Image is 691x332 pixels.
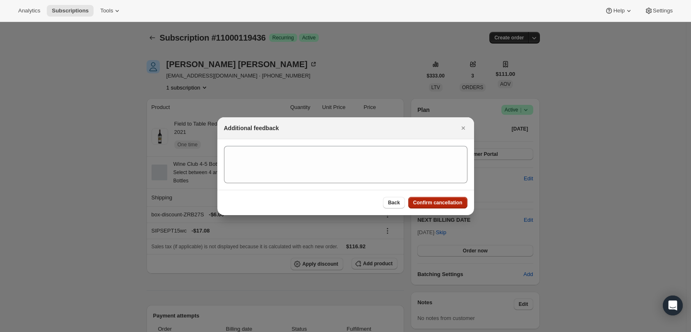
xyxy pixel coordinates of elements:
button: Tools [95,5,126,17]
span: Settings [653,7,673,14]
button: Settings [640,5,678,17]
span: Help [613,7,624,14]
button: Confirm cancellation [408,197,467,208]
button: Help [600,5,638,17]
div: Open Intercom Messenger [663,296,683,315]
span: Analytics [18,7,40,14]
span: Confirm cancellation [413,199,462,206]
button: Back [383,197,405,208]
span: Back [388,199,400,206]
button: Analytics [13,5,45,17]
button: Subscriptions [47,5,94,17]
span: Subscriptions [52,7,89,14]
h2: Additional feedback [224,124,279,132]
button: Close [457,122,469,134]
span: Tools [100,7,113,14]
